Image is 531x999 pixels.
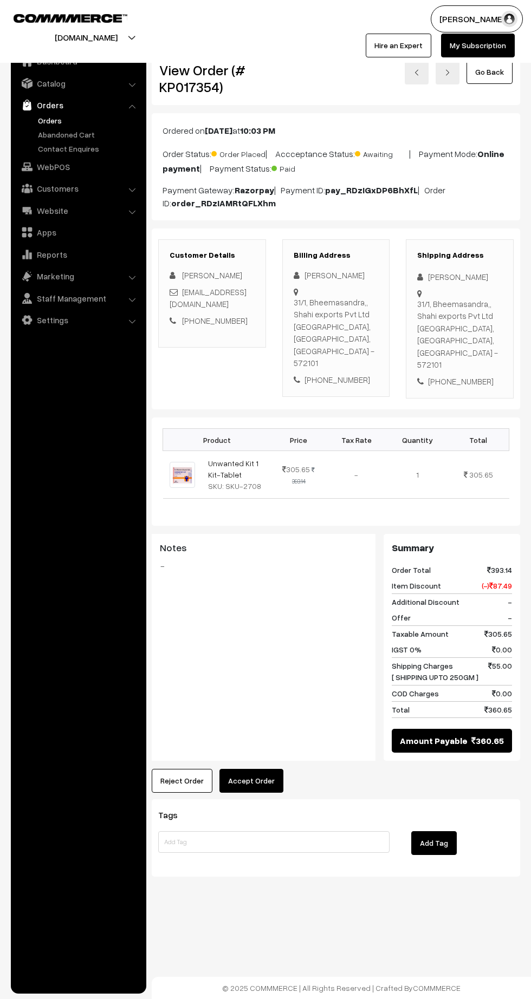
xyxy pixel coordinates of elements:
button: Reject Order [152,769,212,793]
span: 305.65 [484,628,512,639]
h3: Customer Details [170,251,255,260]
th: Quantity [387,429,448,451]
span: IGST 0% [392,644,422,655]
a: Orders [35,115,143,126]
a: Website [14,201,143,220]
img: UNWANTED KIT.jpeg [170,462,195,487]
h3: Notes [160,542,367,554]
th: Tax Rate [326,429,387,451]
h3: Billing Address [294,251,379,260]
footer: © 2025 COMMMERCE | All Rights Reserved | Crafted By [152,977,531,999]
div: [PHONE_NUMBER] [294,374,379,386]
span: 1 [416,470,419,479]
a: COMMMERCE [14,11,108,24]
span: 55.00 [488,660,512,683]
a: Staff Management [14,289,143,308]
span: 393.14 [487,564,512,576]
b: pay_RDzIGxDP6BhXfL [325,185,418,195]
span: 0.00 [492,644,512,655]
a: Customers [14,179,143,198]
h3: Shipping Address [417,251,502,260]
p: Payment Gateway: | Payment ID: | Order ID: [163,184,509,210]
span: Taxable Amount [392,628,449,639]
a: Orders [14,95,143,115]
span: 305.65 [469,470,493,479]
a: Contact Enquires [35,143,143,154]
a: Marketing [14,266,143,286]
img: right-arrow.png [444,69,451,76]
a: COMMMERCE [413,983,461,993]
span: Amount Payable [400,734,468,747]
a: Settings [14,310,143,330]
span: Awaiting [355,146,409,160]
strike: 393.14 [292,466,315,485]
a: Apps [14,223,143,242]
a: [PHONE_NUMBER] [182,316,248,325]
span: Total [392,704,410,715]
a: Go Back [467,60,513,84]
button: [DOMAIN_NAME] [17,24,156,51]
b: order_RDzIAMRtQFLXhm [171,198,276,208]
a: Abandoned Cart [35,129,143,140]
div: 31/1, Bheemasandra,, Shahi exports Pvt Ltd [GEOGRAPHIC_DATA], [GEOGRAPHIC_DATA], [GEOGRAPHIC_DATA... [294,296,379,369]
td: - [326,451,387,499]
div: [PERSON_NAME] [294,269,379,282]
a: Hire an Expert [366,34,431,57]
div: [PERSON_NAME] [417,271,502,283]
span: Order Total [392,564,431,576]
input: Add Tag [158,831,390,853]
p: Order Status: | Accceptance Status: | Payment Mode: | Payment Status: [163,146,509,175]
a: [EMAIL_ADDRESS][DOMAIN_NAME] [170,287,247,309]
blockquote: - [160,559,367,572]
span: (-) 87.49 [482,580,512,591]
span: - [508,596,512,608]
img: left-arrow.png [413,69,420,76]
button: Accept Order [219,769,283,793]
b: 10:03 PM [240,125,275,136]
img: user [501,11,517,27]
a: My Subscription [441,34,515,57]
span: COD Charges [392,688,439,699]
span: 360.65 [471,734,504,747]
span: Tags [158,809,191,820]
span: Order Placed [211,146,265,160]
button: [PERSON_NAME] [431,5,523,32]
a: Catalog [14,74,143,93]
a: Unwanted Kit 1 Kit-Tablet [208,459,258,479]
span: Paid [271,160,326,174]
div: 31/1, Bheemasandra,, Shahi exports Pvt Ltd [GEOGRAPHIC_DATA], [GEOGRAPHIC_DATA], [GEOGRAPHIC_DATA... [417,298,502,371]
span: 305.65 [282,465,310,474]
span: [PERSON_NAME] [182,270,242,280]
a: Reports [14,245,143,264]
span: Offer [392,612,411,623]
span: Item Discount [392,580,441,591]
span: 360.65 [484,704,512,715]
span: 0.00 [492,688,512,699]
span: - [508,612,512,623]
b: Razorpay [235,185,274,195]
span: Shipping Charges [ SHIPPING UPTO 250GM ] [392,660,478,683]
div: [PHONE_NUMBER] [417,375,502,388]
th: Price [271,429,326,451]
span: Additional Discount [392,596,459,608]
p: Ordered on at [163,124,509,137]
th: Product [163,429,271,451]
h3: Summary [392,542,512,554]
b: [DATE] [205,125,232,136]
th: Total [448,429,509,451]
button: Add Tag [411,831,457,855]
div: SKU: SKU-2708 [208,480,265,492]
a: WebPOS [14,157,143,177]
img: COMMMERCE [14,14,127,22]
h2: View Order (# KP017354) [159,62,266,95]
